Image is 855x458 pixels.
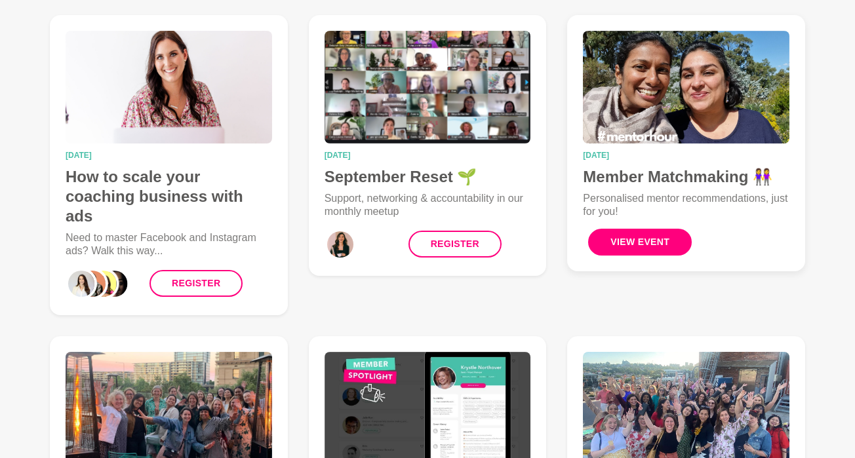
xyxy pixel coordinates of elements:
button: View Event [588,229,692,256]
h4: Member Matchmaking 👭 [583,167,789,187]
p: Need to master Facebook and Instagram ads? Walk this way... [66,231,272,258]
a: September Reset 🌱[DATE]September Reset 🌱Support, networking & accountability in our monthly meetu... [309,15,547,276]
img: How to scale your coaching business with ads [66,31,272,143]
div: 3_Aanchal Khetarpal [98,268,130,299]
time: [DATE] [66,151,272,159]
div: 0_Janelle Kee-Sue [66,268,97,299]
a: Register [149,270,243,297]
p: Support, networking & accountability in our monthly meetup [325,192,531,218]
div: 0_Mariana Queiroz [325,229,356,260]
h4: September Reset 🌱 [325,167,531,187]
div: 1_Yulia [77,268,108,299]
a: Member Matchmaking 👭[DATE]Member Matchmaking 👭Personalised mentor recommendations, just for you!V... [567,15,805,271]
p: Personalised mentor recommendations, just for you! [583,192,789,218]
time: [DATE] [583,151,789,159]
img: September Reset 🌱 [325,31,531,143]
h4: How to scale your coaching business with ads [66,167,272,226]
div: 2_Roslyn Thompson [88,268,119,299]
a: Register [408,231,502,258]
a: How to scale your coaching business with ads[DATE]How to scale your coaching business with adsNee... [50,15,288,315]
img: Member Matchmaking 👭 [583,31,789,143]
time: [DATE] [325,151,531,159]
